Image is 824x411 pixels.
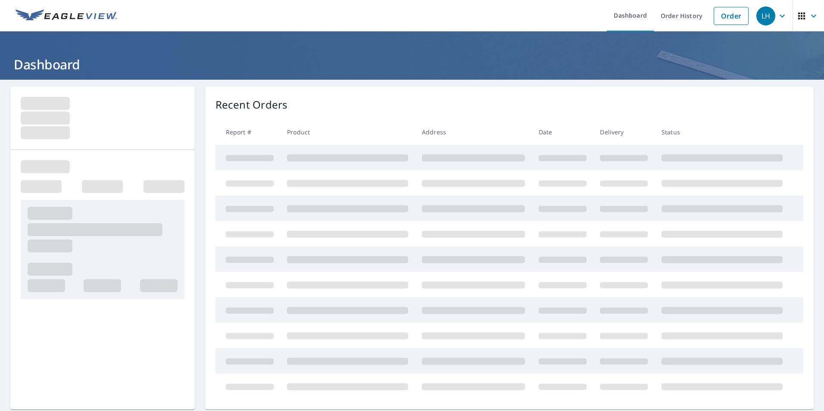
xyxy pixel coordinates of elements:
th: Date [532,119,593,145]
th: Product [280,119,415,145]
div: LH [756,6,775,25]
th: Address [415,119,532,145]
img: EV Logo [16,9,117,22]
p: Recent Orders [215,97,288,112]
a: Order [714,7,749,25]
th: Delivery [593,119,655,145]
th: Report # [215,119,281,145]
h1: Dashboard [10,56,814,73]
th: Status [655,119,790,145]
